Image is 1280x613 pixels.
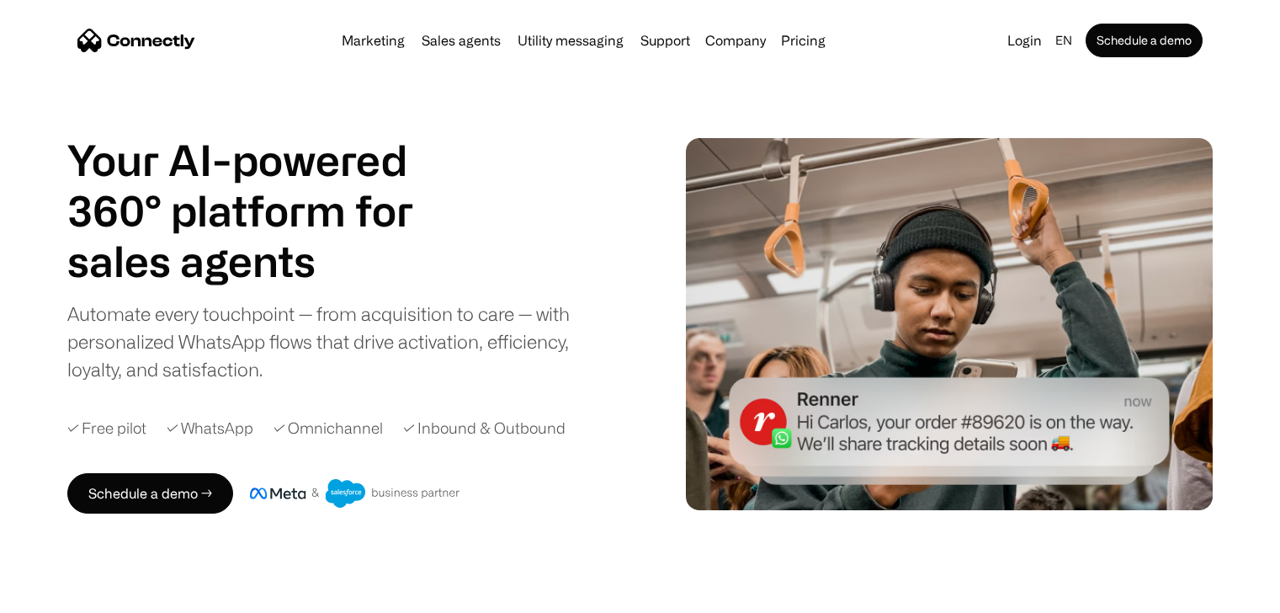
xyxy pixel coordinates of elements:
div: Automate every touchpoint — from acquisition to care — with personalized WhatsApp flows that driv... [67,300,598,383]
div: ✓ Inbound & Outbound [403,417,566,440]
img: Meta and Salesforce business partner badge. [250,479,460,508]
div: carousel [67,236,454,286]
div: ✓ Free pilot [67,417,146,440]
div: 1 of 4 [67,236,454,286]
a: Pricing [774,34,832,47]
a: Marketing [335,34,412,47]
a: Utility messaging [511,34,630,47]
div: Company [705,29,766,52]
div: ✓ WhatsApp [167,417,253,440]
ul: Language list [34,584,101,607]
a: Schedule a demo → [67,473,233,514]
a: Support [634,34,697,47]
a: Login [1001,29,1049,52]
div: en [1049,29,1082,52]
div: ✓ Omnichannel [274,417,383,440]
div: en [1055,29,1072,52]
a: Sales agents [415,34,507,47]
a: Schedule a demo [1086,24,1203,57]
h1: sales agents [67,236,454,286]
h1: Your AI-powered 360° platform for [67,135,454,236]
aside: Language selected: English [17,582,101,607]
div: Company [700,29,771,52]
a: home [77,28,195,53]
